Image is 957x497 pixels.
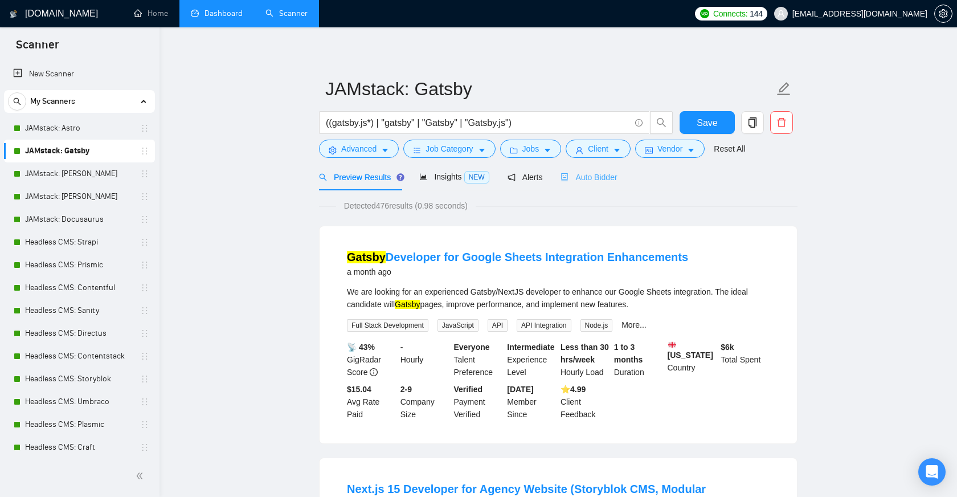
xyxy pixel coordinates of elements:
[770,111,793,134] button: delete
[326,116,630,130] input: Search Freelance Jobs...
[140,283,149,292] span: holder
[721,343,734,352] b: $ 6k
[665,341,719,378] div: Country
[561,385,586,394] b: ⭐️ 4.99
[140,124,149,133] span: holder
[140,169,149,178] span: holder
[4,63,155,85] li: New Scanner
[561,173,569,181] span: robot
[25,254,133,276] a: Headless CMS: Prismic
[347,319,428,332] span: Full Stack Development
[700,9,709,18] img: upwork-logo.png
[934,9,952,18] a: setting
[25,185,133,208] a: JAMstack: [PERSON_NAME]
[25,162,133,185] a: JAMstack: [PERSON_NAME]
[419,172,489,181] span: Insights
[347,286,770,311] div: We are looking for an experienced Gatsby/NextJS developer to enhance our Google Sheets integratio...
[341,142,377,155] span: Advanced
[507,385,533,394] b: [DATE]
[140,443,149,452] span: holder
[419,173,427,181] span: area-chart
[478,146,486,154] span: caret-down
[140,192,149,201] span: holder
[612,341,665,378] div: Duration
[140,420,149,429] span: holder
[25,390,133,413] a: Headless CMS: Umbraco
[566,140,631,158] button: userClientcaret-down
[140,215,149,224] span: holder
[9,97,26,105] span: search
[25,345,133,368] a: Headless CMS: Contentstack
[25,436,133,459] a: Headless CMS: Craft
[750,7,762,20] span: 144
[347,385,371,394] b: $15.04
[464,171,489,184] span: NEW
[403,140,495,158] button: barsJob Categorycaret-down
[687,146,695,154] span: caret-down
[25,299,133,322] a: Headless CMS: Sanity
[7,36,68,60] span: Scanner
[400,385,412,394] b: 2-9
[508,173,516,181] span: notification
[398,341,452,378] div: Hourly
[505,383,558,421] div: Member Since
[558,383,612,421] div: Client Feedback
[140,352,149,361] span: holder
[561,343,609,364] b: Less than 30 hrs/week
[347,265,688,279] div: a month ago
[347,343,375,352] b: 📡 43%
[319,140,399,158] button: settingAdvancedcaret-down
[621,320,647,329] a: More...
[25,413,133,436] a: Headless CMS: Plasmic
[934,5,952,23] button: setting
[398,383,452,421] div: Company Size
[614,343,643,364] b: 1 to 3 months
[345,383,398,421] div: Avg Rate Paid
[668,341,717,360] b: [US_STATE]
[742,117,763,128] span: copy
[345,341,398,378] div: GigRadar Score
[575,146,583,154] span: user
[8,92,26,111] button: search
[265,9,308,18] a: searchScanner
[336,199,476,212] span: Detected 476 results (0.98 seconds)
[140,238,149,247] span: holder
[713,7,747,20] span: Connects:
[191,9,243,18] a: dashboardDashboard
[657,142,682,155] span: Vendor
[347,251,386,263] mark: Gatsby
[714,142,745,155] a: Reset All
[140,374,149,384] span: holder
[413,146,421,154] span: bars
[505,341,558,378] div: Experience Level
[510,146,518,154] span: folder
[454,343,490,352] b: Everyone
[580,319,613,332] span: Node.js
[140,329,149,338] span: holder
[651,117,672,128] span: search
[140,260,149,270] span: holder
[13,63,146,85] a: New Scanner
[635,140,705,158] button: idcardVendorcaret-down
[25,231,133,254] a: Headless CMS: Strapi
[697,116,717,130] span: Save
[395,300,420,309] mark: Gatsby
[25,117,133,140] a: JAMstack: Astro
[645,146,653,154] span: idcard
[395,172,406,182] div: Tooltip anchor
[635,119,643,127] span: info-circle
[25,208,133,231] a: JAMstack: Docusaurus
[771,117,792,128] span: delete
[508,173,543,182] span: Alerts
[140,146,149,156] span: holder
[136,470,147,482] span: double-left
[140,306,149,315] span: holder
[30,90,75,113] span: My Scanners
[370,368,378,376] span: info-circle
[558,341,612,378] div: Hourly Load
[588,142,608,155] span: Client
[25,140,133,162] a: JAMstack: Gatsby
[668,341,676,349] img: 🇬🇪
[454,385,483,394] b: Verified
